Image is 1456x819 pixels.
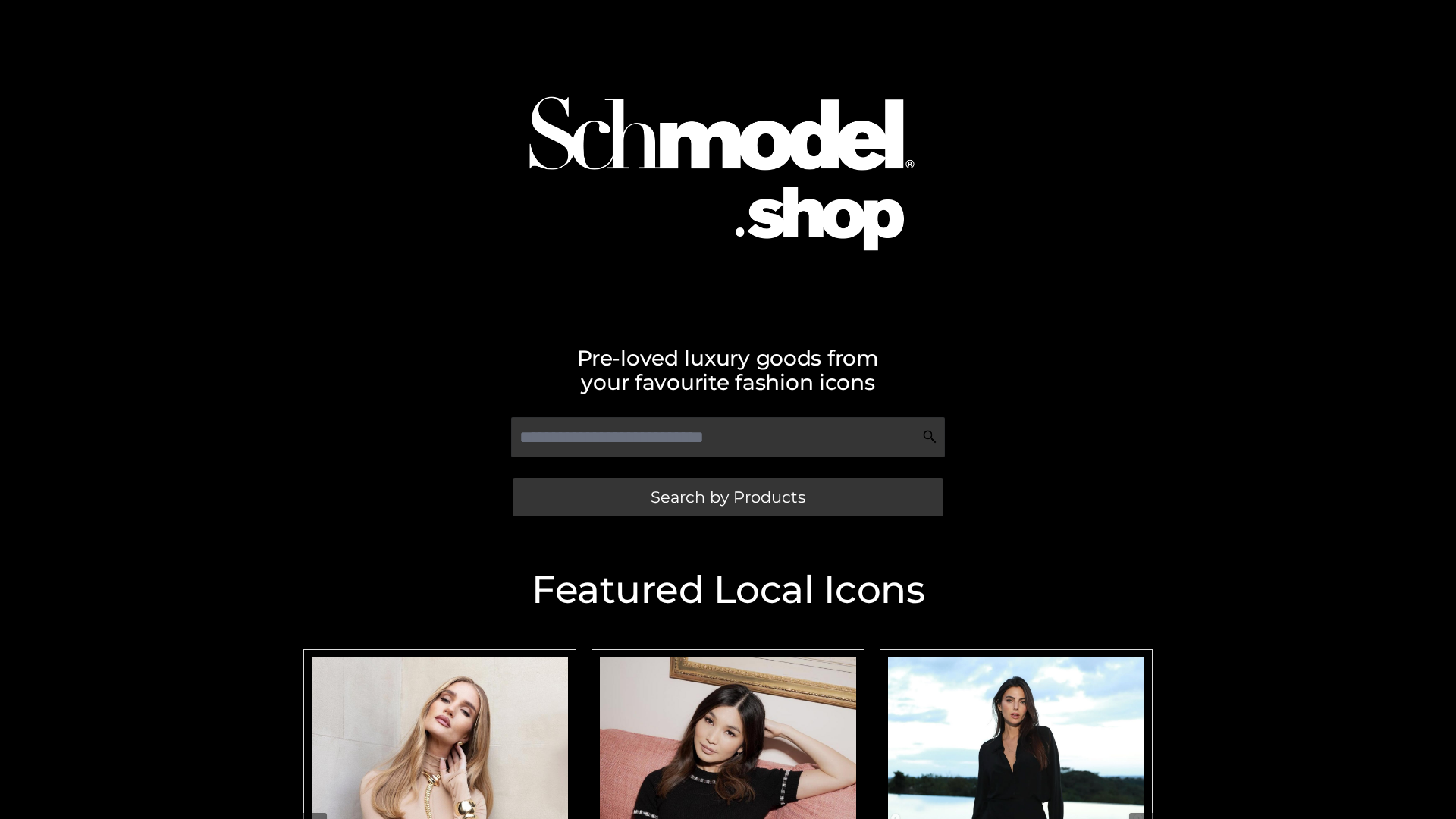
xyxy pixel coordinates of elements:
span: Search by Products [651,489,805,505]
h2: Pre-loved luxury goods from your favourite fashion icons [296,346,1160,394]
h2: Featured Local Icons​ [296,571,1160,609]
a: Search by Products [513,478,943,516]
img: Search Icon [922,429,937,444]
